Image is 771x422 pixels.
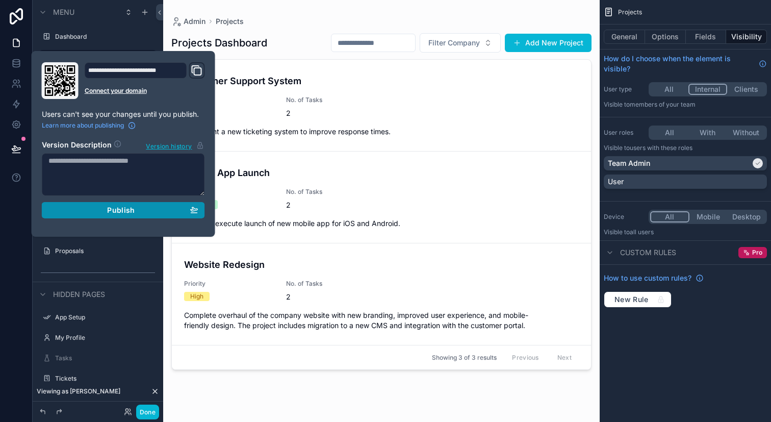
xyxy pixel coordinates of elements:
button: Fields [686,30,727,44]
label: App Setup [55,313,155,321]
button: Publish [42,202,205,218]
button: Visibility [726,30,767,44]
button: Without [727,127,765,138]
label: User roles [604,129,645,137]
button: Desktop [727,211,765,222]
label: User type [604,85,645,93]
button: New Rule [604,291,672,308]
button: Version history [145,140,204,151]
span: Viewing as [PERSON_NAME] [37,387,120,395]
button: With [688,127,727,138]
span: How to use custom rules? [604,273,691,283]
span: Learn more about publishing [42,121,124,130]
span: Members of your team [630,101,696,108]
button: General [604,30,645,44]
span: Hidden pages [53,289,105,300]
button: Mobile [689,211,728,222]
p: Visible to [604,101,767,109]
span: Pro [752,249,762,257]
button: Clients [727,84,765,95]
span: Showing 3 of 3 results [432,354,497,362]
label: Tasks [55,354,155,362]
span: Projects [618,8,642,16]
span: How do I choose when the element is visible? [604,54,755,74]
label: Dashboard [55,33,155,41]
span: Version history [146,140,192,151]
label: Device [604,213,645,221]
a: How do I choose when the element is visible? [604,54,767,74]
a: How to use custom rules? [604,273,704,283]
div: Domain and Custom Link [85,62,205,99]
button: All [650,211,689,222]
button: Internal [688,84,728,95]
label: My Profile [55,334,155,342]
button: Done [136,405,159,419]
button: All [650,127,688,138]
p: Visible to [604,144,767,152]
a: Connect your domain [85,87,205,95]
h2: Version Description [42,140,112,151]
span: New Rule [610,295,653,304]
label: Proposals [55,247,155,255]
span: all users [630,228,654,236]
span: Custom rules [620,247,676,258]
p: Visible to [604,228,767,236]
a: Learn more about publishing [42,121,136,130]
p: Users can't see your changes until you publish. [42,109,205,119]
span: Publish [107,206,135,215]
span: Menu [53,7,74,17]
button: All [650,84,688,95]
p: User [608,177,624,187]
label: Tickets [55,375,155,383]
span: Users with these roles [630,144,692,152]
button: Options [645,30,686,44]
p: Team Admin [608,158,650,168]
